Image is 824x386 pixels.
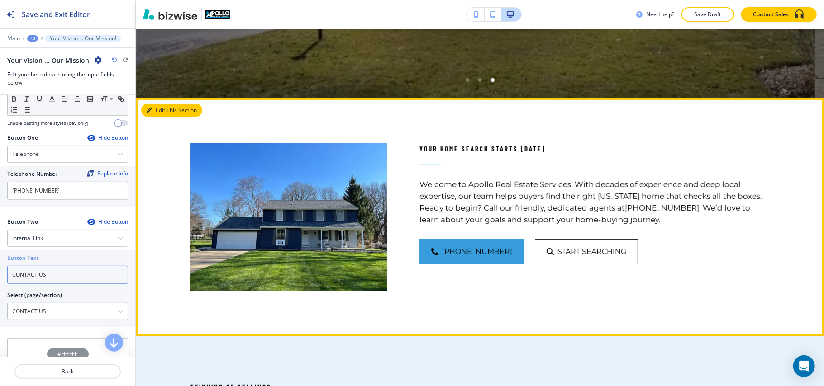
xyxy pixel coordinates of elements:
[87,170,94,177] img: Replace
[12,234,43,242] h4: Internal Link
[87,170,128,177] button: ReplaceReplace Info
[87,170,128,177] div: Replace Info
[7,291,62,299] h2: Select (page/section)
[22,9,90,20] h2: Save and Exit Editor
[7,56,91,65] h2: Your Vision ... Our Mission!
[625,203,699,212] a: [PHONE_NUMBER]
[7,134,38,142] h2: Button One
[7,71,128,87] h3: Edit your hero details using the input fields below
[486,74,499,86] li: Go to slide 3
[7,218,38,226] h2: Button Two
[419,179,770,226] p: Welcome to Apollo Real Estate Services. With decades of experience and deep local expertise, our ...
[50,35,116,42] p: Your Vision ... Our Mission!
[14,364,121,379] button: Back
[693,10,722,19] p: Save Draft
[646,10,674,19] h3: Need help?
[557,246,626,257] span: Start Searching
[442,246,512,257] span: [PHONE_NUMBER]
[143,9,197,20] img: Bizwise Logo
[87,218,128,226] button: Hide Button
[87,134,128,141] button: Hide Button
[753,10,789,19] p: Contact Sales
[12,150,39,158] h4: Telephone
[205,10,230,19] img: Your Logo
[7,35,20,42] button: Main
[419,239,524,264] a: [PHONE_NUMBER]
[7,120,88,127] h4: Enable pasting more styles (dev only)
[7,170,57,178] h2: Telephone Number
[87,170,128,178] span: Find and replace this information across Bizwise
[741,7,817,22] button: Contact Sales
[7,182,128,200] input: Ex. 561-222-1111
[27,35,38,42] button: +3
[15,367,120,376] p: Back
[141,104,202,117] button: Edit This Section
[7,254,39,262] h2: Button Text
[419,143,770,154] p: Your Home Search Starts [DATE]
[681,7,734,22] button: Save Draft
[461,74,474,86] li: Go to slide 1
[535,239,638,264] button: Start Searching
[58,350,78,358] h4: #FFFFFF
[190,143,387,291] img: 3bf7236cd4b2b6702df0d3a29036b97f.webp
[7,338,128,386] button: #FFFFFFBackground Color
[474,74,486,86] li: Go to slide 2
[45,35,121,42] button: Your Vision ... Our Mission!
[8,304,118,319] input: Manual Input
[793,355,815,377] div: Open Intercom Messenger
